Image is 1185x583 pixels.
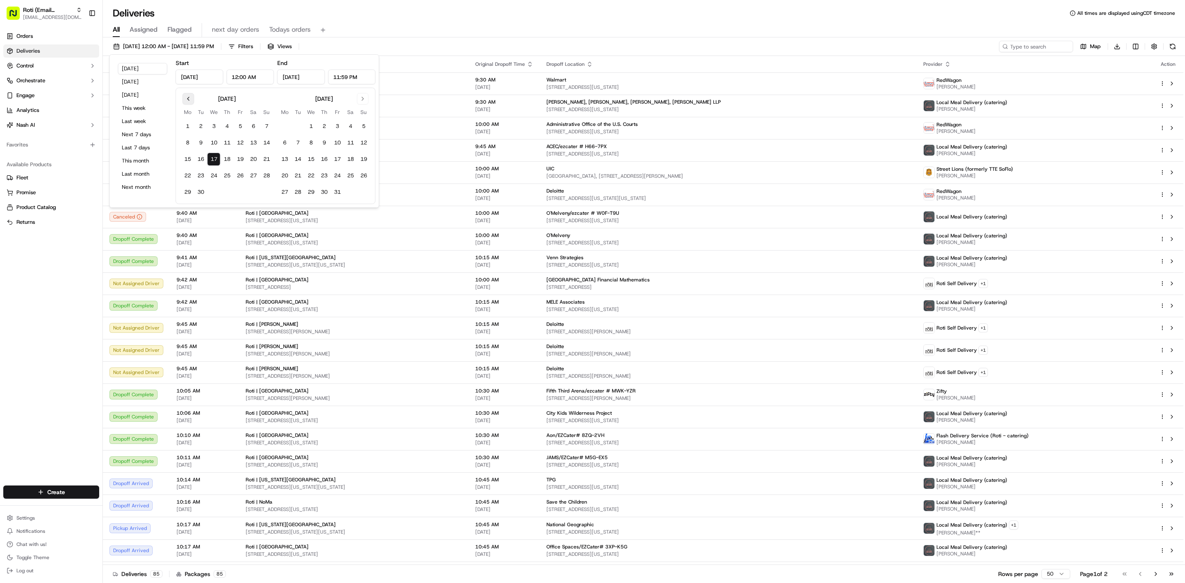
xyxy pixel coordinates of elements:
[546,143,607,150] span: ACEC/ezcater # H66-7PX
[546,239,910,246] span: [STREET_ADDRESS][US_STATE]
[118,116,167,127] button: Last week
[924,389,934,400] img: zifty-logo-trans-sq.png
[475,77,533,83] span: 9:30 AM
[3,539,99,550] button: Chat with us!
[181,136,194,149] button: 8
[936,255,1007,261] span: Local Meal Delivery (catering)
[936,306,1007,312] span: [PERSON_NAME]
[924,256,934,267] img: lmd_logo.png
[246,276,309,283] span: Roti | [GEOGRAPHIC_DATA]
[7,204,96,211] a: Product Catalog
[207,136,221,149] button: 10
[924,367,934,378] img: profile_roti_self_delivery.png
[328,70,376,84] input: Time
[194,136,207,149] button: 9
[475,173,533,179] span: [DATE]
[1076,41,1104,52] button: Map
[16,92,35,99] span: Engage
[3,44,99,58] a: Deliveries
[3,89,99,102] button: Engage
[924,189,934,200] img: time_to_eat_nevada_logo
[246,262,462,268] span: [STREET_ADDRESS][US_STATE][US_STATE]
[3,552,99,563] button: Toggle Theme
[344,108,357,116] th: Saturday
[277,70,325,84] input: Date
[181,169,194,182] button: 22
[247,108,260,116] th: Saturday
[246,232,309,239] span: Roti | [GEOGRAPHIC_DATA]
[247,153,260,166] button: 20
[5,159,66,174] a: 📗Knowledge Base
[924,545,934,556] img: lmd_logo.png
[3,74,99,87] button: Orchestrate
[304,186,318,199] button: 29
[8,107,55,114] div: Past conversations
[475,276,533,283] span: 10:00 AM
[221,120,234,133] button: 4
[936,106,1007,112] span: [PERSON_NAME]
[304,120,318,133] button: 1
[7,189,96,196] a: Promise
[924,167,934,178] img: street_lions.png
[924,123,934,133] img: time_to_eat_nevada_logo
[260,153,273,166] button: 21
[225,41,257,52] button: Filters
[318,153,331,166] button: 16
[109,212,146,222] button: Canceled
[3,565,99,576] button: Log out
[221,169,234,182] button: 25
[181,186,194,199] button: 29
[3,216,99,229] button: Returns
[177,321,232,328] span: 9:45 AM
[17,79,32,94] img: 9188753566659_6852d8bf1fb38e338040_72.png
[357,120,370,133] button: 5
[924,523,934,534] img: lmd_logo.png
[923,61,943,67] span: Provider
[331,120,344,133] button: 3
[247,169,260,182] button: 27
[3,158,99,171] div: Available Products
[344,153,357,166] button: 18
[475,188,533,194] span: 10:00 AM
[260,169,273,182] button: 28
[475,121,533,128] span: 10:00 AM
[194,153,207,166] button: 16
[26,128,67,135] span: [PERSON_NAME]
[546,232,570,239] span: O'Melveny
[475,232,533,239] span: 10:00 AM
[978,346,988,355] button: +1
[8,79,23,94] img: 1736555255976-a54dd68f-1ca7-489b-9aae-adbdc363a1c4
[344,136,357,149] button: 11
[246,239,462,246] span: [STREET_ADDRESS][US_STATE]
[123,43,214,50] span: [DATE] 12:00 AM - [DATE] 11:59 PM
[924,278,934,289] img: profile_roti_self_delivery.png
[546,121,638,128] span: Administrative Office of the U.S. Courts
[130,25,158,35] span: Assigned
[546,77,566,83] span: Walmart
[212,25,259,35] span: next day orders
[475,106,533,113] span: [DATE]
[357,153,370,166] button: 19
[221,136,234,149] button: 11
[546,128,910,135] span: [STREET_ADDRESS][US_STATE]
[331,153,344,166] button: 17
[23,14,82,21] button: [EMAIL_ADDRESS][DOMAIN_NAME]
[924,100,934,111] img: lmd_logo.png
[357,136,370,149] button: 12
[936,280,977,287] span: Roti Self Delivery
[37,87,113,94] div: We're available if you need us!
[291,186,304,199] button: 28
[924,300,934,311] img: lmd_logo.png
[924,411,934,422] img: lmd_logo.png
[3,3,85,23] button: Roti (Email Parsing)[EMAIL_ADDRESS][DOMAIN_NAME]
[936,150,1007,157] span: [PERSON_NAME]
[315,95,333,103] div: [DATE]
[3,118,99,132] button: Nash AI
[999,41,1073,52] input: Type to search
[3,512,99,524] button: Settings
[278,169,291,182] button: 20
[924,345,934,355] img: profile_roti_self_delivery.png
[246,254,336,261] span: Roti | [US_STATE][GEOGRAPHIC_DATA]
[344,120,357,133] button: 4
